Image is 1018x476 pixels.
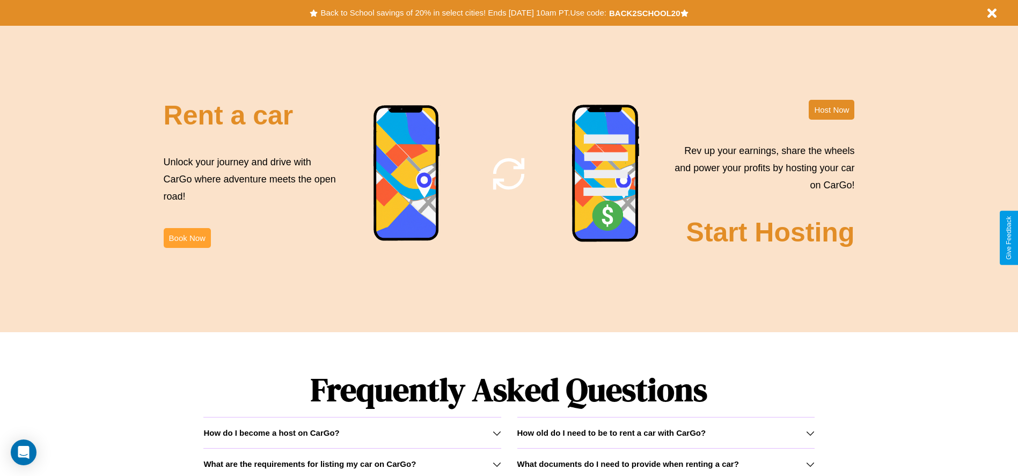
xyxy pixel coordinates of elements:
[318,5,609,20] button: Back to School savings of 20% in select cities! Ends [DATE] 10am PT.Use code:
[164,228,211,248] button: Book Now
[609,9,680,18] b: BACK2SCHOOL20
[517,459,739,468] h3: What documents do I need to provide when renting a car?
[373,105,441,243] img: phone
[11,440,36,465] div: Open Intercom Messenger
[1005,216,1013,260] div: Give Feedback
[203,459,416,468] h3: What are the requirements for listing my car on CarGo?
[164,100,294,131] h2: Rent a car
[164,153,340,206] p: Unlock your journey and drive with CarGo where adventure meets the open road!
[686,217,855,248] h2: Start Hosting
[203,428,339,437] h3: How do I become a host on CarGo?
[668,142,854,194] p: Rev up your earnings, share the wheels and power your profits by hosting your car on CarGo!
[517,428,706,437] h3: How old do I need to be to rent a car with CarGo?
[809,100,854,120] button: Host Now
[572,104,640,244] img: phone
[203,362,814,417] h1: Frequently Asked Questions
